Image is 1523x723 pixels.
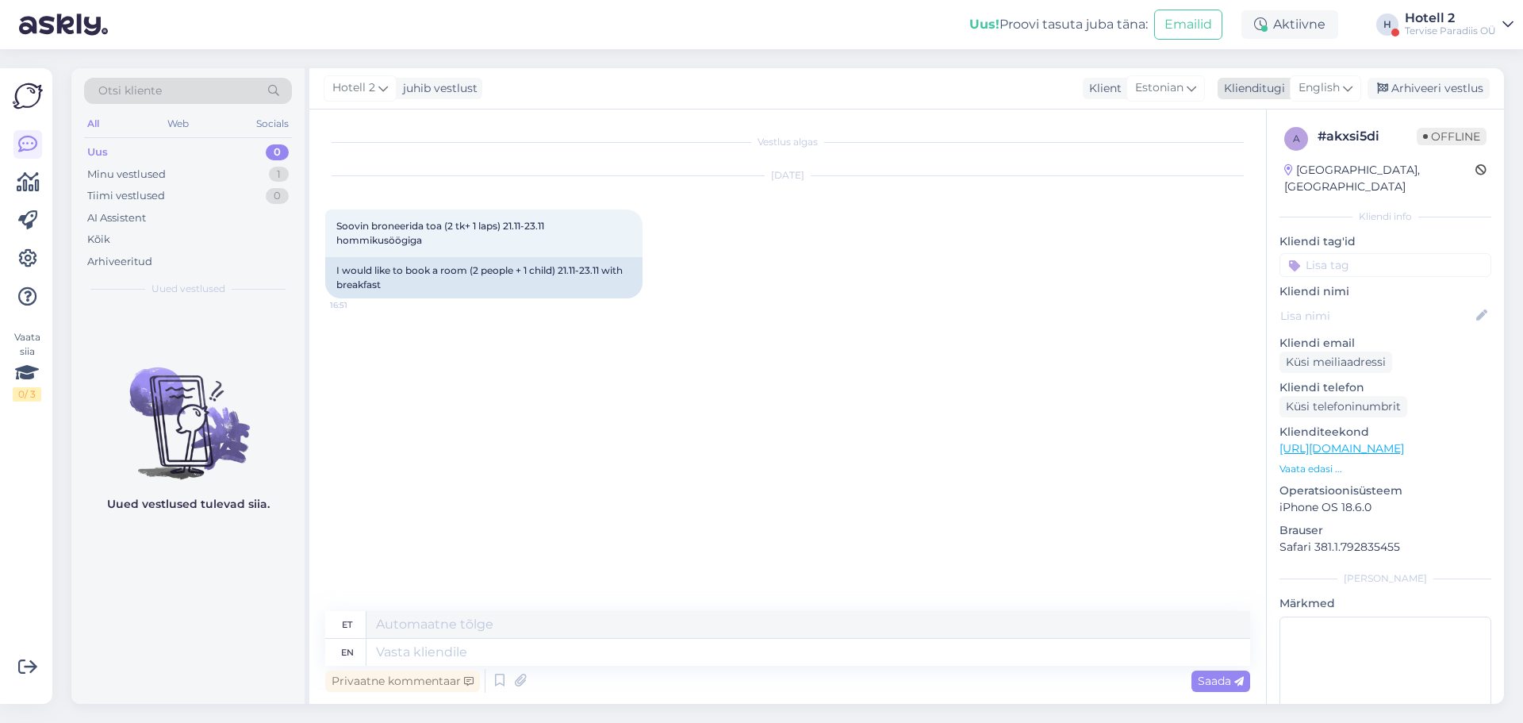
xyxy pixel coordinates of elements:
p: Kliendi tag'id [1279,233,1491,250]
span: Uued vestlused [152,282,225,296]
a: Hotell 2Tervise Paradiis OÜ [1405,12,1513,37]
p: Klienditeekond [1279,424,1491,440]
div: Arhiveeri vestlus [1368,78,1490,99]
div: et [342,611,352,638]
p: Kliendi email [1279,335,1491,352]
div: Kõik [87,232,110,248]
span: Hotell 2 [332,79,375,97]
p: Vaata edasi ... [1279,462,1491,476]
div: Minu vestlused [87,167,166,183]
span: Offline [1417,128,1487,145]
p: Kliendi telefon [1279,379,1491,396]
span: Saada [1198,674,1244,688]
div: Vestlus algas [325,135,1250,149]
button: Emailid [1154,10,1222,40]
div: Küsi meiliaadressi [1279,352,1392,373]
div: 0 [266,188,289,204]
input: Lisa nimi [1280,307,1473,325]
p: Märkmed [1279,595,1491,612]
div: Klienditugi [1218,80,1285,97]
div: AI Assistent [87,210,146,226]
div: 1 [269,167,289,183]
p: Safari 381.1.792835455 [1279,539,1491,556]
b: Uus! [969,17,999,32]
div: H [1376,13,1398,36]
div: Vaata siia [13,330,41,402]
img: No chats [71,339,305,482]
span: Soovin broneerida toa (2 tk+ 1 laps) 21.11-23.11 hommikusöögiga [336,220,547,246]
p: Brauser [1279,522,1491,539]
div: # akxsi5di [1318,127,1417,146]
div: Proovi tasuta juba täna: [969,15,1148,34]
div: Web [164,113,192,134]
div: Küsi telefoninumbrit [1279,396,1407,417]
div: juhib vestlust [397,80,478,97]
p: Uued vestlused tulevad siia. [107,496,270,513]
div: Arhiveeritud [87,254,152,270]
div: All [84,113,102,134]
div: Tiimi vestlused [87,188,165,204]
div: Socials [253,113,292,134]
div: 0 / 3 [13,387,41,402]
div: Uus [87,144,108,160]
div: I would like to book a room (2 people + 1 child) 21.11-23.11 with breakfast [325,257,643,298]
a: [URL][DOMAIN_NAME] [1279,441,1404,456]
div: en [341,639,354,666]
img: Askly Logo [13,81,43,111]
p: Kliendi nimi [1279,283,1491,300]
div: [DATE] [325,168,1250,183]
div: Tervise Paradiis OÜ [1405,25,1496,37]
p: Operatsioonisüsteem [1279,483,1491,499]
span: a [1293,133,1300,144]
div: Aktiivne [1241,10,1338,39]
div: [PERSON_NAME] [1279,571,1491,586]
span: 16:51 [330,299,389,311]
p: iPhone OS 18.6.0 [1279,499,1491,516]
span: English [1299,79,1340,97]
div: [GEOGRAPHIC_DATA], [GEOGRAPHIC_DATA] [1284,162,1475,195]
div: Hotell 2 [1405,12,1496,25]
input: Lisa tag [1279,253,1491,277]
span: Otsi kliente [98,83,162,99]
div: Kliendi info [1279,210,1491,224]
div: Klient [1083,80,1122,97]
div: 0 [266,144,289,160]
span: Estonian [1135,79,1183,97]
div: Privaatne kommentaar [325,671,480,692]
